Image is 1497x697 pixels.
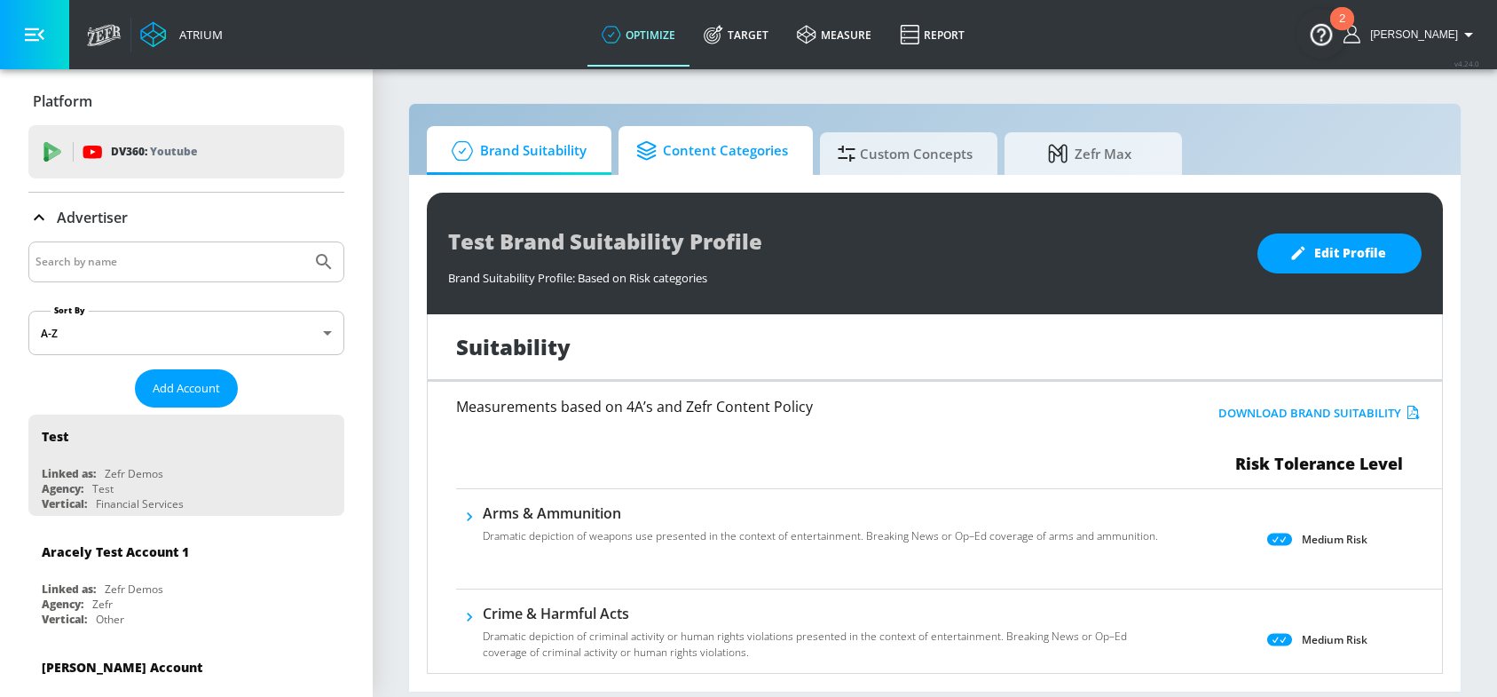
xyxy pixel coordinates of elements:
[1257,234,1422,273] button: Edit Profile
[1363,28,1458,41] span: login as: emily.shoemaker@zefr.com
[483,604,1169,623] h6: Crime & Harmful Acts
[42,428,68,445] div: Test
[96,612,124,627] div: Other
[28,415,344,516] div: TestLinked as:Zefr DemosAgency:TestVertical:Financial Services
[35,250,304,273] input: Search by name
[150,142,197,161] p: Youtube
[42,597,83,612] div: Agency:
[1302,530,1367,549] p: Medium Risk
[1454,59,1479,68] span: v 4.24.0
[483,528,1158,544] p: Dramatic depiction of weapons use presented in the context of entertainment. Breaking News or Op–...
[172,27,223,43] div: Atrium
[886,3,979,67] a: Report
[51,305,89,316] label: Sort By
[42,466,96,481] div: Linked as:
[28,193,344,242] div: Advertiser
[1339,19,1345,42] div: 2
[448,261,1240,286] div: Brand Suitability Profile: Based on Risk categories
[1214,400,1424,427] button: Download Brand Suitability
[456,400,1114,414] h6: Measurements based on 4A’s and Zefr Content Policy
[483,629,1169,661] p: Dramatic depiction of criminal activity or human rights violations presented in the context of en...
[153,378,220,399] span: Add Account
[42,582,96,597] div: Linked as:
[483,604,1169,671] div: Crime & Harmful ActsDramatic depiction of criminal activity or human rights violations presented ...
[28,311,344,355] div: A-Z
[57,208,128,227] p: Advertiser
[105,582,163,597] div: Zefr Demos
[689,3,783,67] a: Target
[28,530,344,631] div: Aracely Test Account 1Linked as:Zefr DemosAgency:ZefrVertical:Other
[587,3,689,67] a: optimize
[135,369,238,408] button: Add Account
[28,76,344,126] div: Platform
[783,3,886,67] a: measure
[42,496,87,511] div: Vertical:
[483,503,1158,555] div: Arms & AmmunitionDramatic depiction of weapons use presented in the context of entertainment. Bre...
[1296,9,1346,59] button: Open Resource Center, 2 new notifications
[28,125,344,178] div: DV360: Youtube
[1293,242,1386,265] span: Edit Profile
[1022,132,1157,175] span: Zefr Max
[838,132,973,175] span: Custom Concepts
[42,612,87,627] div: Vertical:
[636,130,788,172] span: Content Categories
[140,21,223,48] a: Atrium
[111,142,197,162] p: DV360:
[1235,453,1403,474] span: Risk Tolerance Level
[42,481,83,496] div: Agency:
[1343,24,1479,45] button: [PERSON_NAME]
[92,481,114,496] div: Test
[92,597,113,612] div: Zefr
[445,130,587,172] span: Brand Suitability
[42,543,189,560] div: Aracely Test Account 1
[1302,630,1367,649] p: Medium Risk
[33,91,92,111] p: Platform
[456,332,571,361] h1: Suitability
[96,496,184,511] div: Financial Services
[42,659,202,676] div: [PERSON_NAME] Account
[105,466,163,481] div: Zefr Demos
[483,503,1158,523] h6: Arms & Ammunition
